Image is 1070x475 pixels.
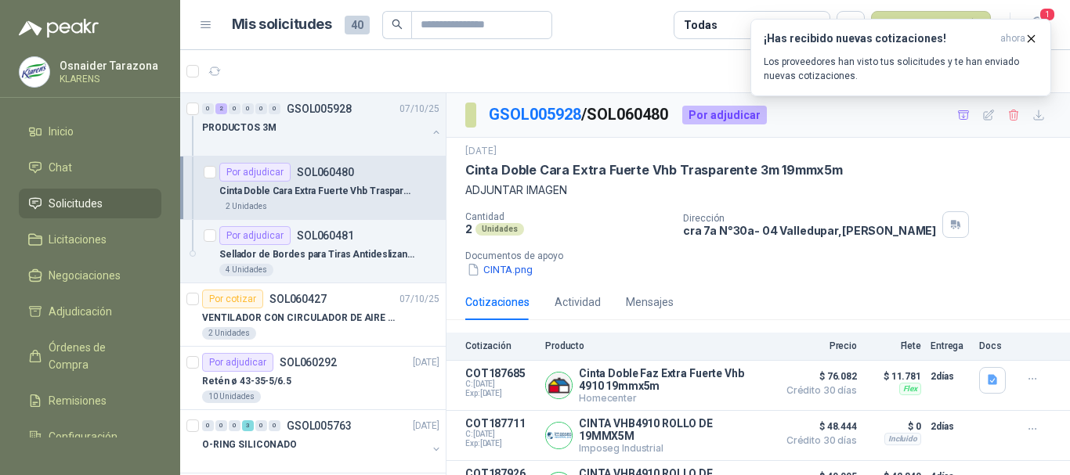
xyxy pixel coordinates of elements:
p: Cantidad [465,211,671,222]
p: Homecenter [579,392,769,404]
a: Por adjudicarSOL060292[DATE] Retén ø 43-35-5/6.510 Unidades [180,347,446,410]
div: 0 [255,420,267,431]
a: 0 0 0 3 0 0 GSOL005763[DATE] O-RING SILICONADO [202,416,443,466]
span: Crédito 30 días [779,386,857,395]
div: Por adjudicar [202,353,273,372]
p: Producto [545,340,769,351]
p: Docs [979,340,1010,351]
span: Crédito 30 días [779,436,857,445]
div: 2 Unidades [219,200,273,213]
div: 10 Unidades [202,390,261,403]
button: 1 [1023,11,1051,39]
p: 2 días [931,417,970,436]
p: cra 7a N°30a- 04 Valledupar , [PERSON_NAME] [683,224,936,237]
img: Company Logo [546,372,572,398]
div: 2 [215,103,227,114]
span: 40 [345,16,370,34]
div: Incluido [884,433,921,445]
div: 0 [229,420,240,431]
p: 2 [465,222,472,236]
a: Solicitudes [19,189,161,218]
span: Exp: [DATE] [465,389,536,398]
p: Cinta Doble Cara Extra Fuerte Vhb Trasparente 3m 19mmx5m [465,162,843,178]
span: Negociaciones [49,267,121,284]
a: GSOL005928 [489,105,581,124]
img: Logo peakr [19,19,99,38]
p: SOL060292 [280,357,337,368]
p: Osnaider Tarazona [60,60,158,71]
img: Company Logo [546,423,572,448]
div: 0 [242,103,254,114]
p: VENTILADOR CON CIRCULADOR DE AIRE MULTIPROPOSITO XPOWER DE 14" [202,311,397,326]
div: 0 [269,420,280,431]
p: PRODUCTOS 3M [202,121,277,135]
div: 0 [229,103,240,114]
p: Cinta Doble Faz Extra Fuerte Vhb 4910 19mmx5m [579,367,769,392]
span: $ 76.082 [779,367,857,386]
a: Por adjudicarSOL060480Cinta Doble Cara Extra Fuerte Vhb Trasparente 3m 19mmx5m2 Unidades [180,157,446,220]
span: Órdenes de Compra [49,339,146,373]
div: 0 [215,420,227,431]
div: Actividad [555,293,601,311]
h3: ¡Has recibido nuevas cotizaciones! [764,32,994,45]
p: [DATE] [413,419,439,434]
a: Órdenes de Compra [19,333,161,380]
p: Retén ø 43-35-5/6.5 [202,374,291,389]
div: 4 Unidades [219,264,273,276]
a: Por cotizarSOL06042707/10/25 VENTILADOR CON CIRCULADOR DE AIRE MULTIPROPOSITO XPOWER DE 14"2 Unid... [180,283,446,347]
p: SOL060481 [297,230,354,241]
p: 07/10/25 [399,292,439,307]
p: GSOL005763 [287,420,352,431]
span: Chat [49,159,72,176]
a: Licitaciones [19,225,161,254]
p: Flete [866,340,921,351]
p: Cinta Doble Cara Extra Fuerte Vhb Trasparente 3m 19mmx5m [219,184,414,199]
p: Precio [779,340,857,351]
p: $ 11.781 [866,367,921,386]
a: Remisiones [19,386,161,416]
div: Por cotizar [202,290,263,308]
a: Configuración [19,422,161,452]
div: 2 Unidades [202,327,256,340]
div: Flex [899,383,921,395]
p: [DATE] [465,144,497,159]
p: Dirección [683,213,936,224]
p: KLARENS [60,74,158,84]
p: SOL060480 [297,167,354,178]
div: Por adjudicar [219,163,291,182]
p: Los proveedores han visto tus solicitudes y te han enviado nuevas cotizaciones. [764,55,1038,83]
p: Imposeg Industrial [579,442,769,454]
span: C: [DATE] [465,430,536,439]
p: Sellador de Bordes para Tiras Antideslizantes 3M™, 147 Ml [219,247,414,262]
div: Todas [684,16,717,34]
a: Por adjudicarSOL060481Sellador de Bordes para Tiras Antideslizantes 3M™, 147 Ml4 Unidades [180,220,446,283]
h1: Mis solicitudes [232,13,332,36]
span: C: [DATE] [465,380,536,389]
p: Entrega [931,340,970,351]
div: Por adjudicar [682,106,767,124]
span: Remisiones [49,392,107,409]
a: Adjudicación [19,297,161,326]
span: Adjudicación [49,303,112,320]
div: Cotizaciones [465,293,530,311]
div: Mensajes [626,293,674,311]
div: Por adjudicar [219,226,291,245]
p: ADJUNTAR IMAGEN [465,182,1051,199]
p: O-RING SILICONADO [202,437,297,452]
p: / SOL060480 [489,103,670,127]
div: 3 [242,420,254,431]
a: Chat [19,153,161,182]
div: 0 [202,103,214,114]
p: COT187711 [465,417,536,430]
a: Negociaciones [19,261,161,290]
button: Nueva solicitud [871,11,991,39]
p: SOL060427 [269,293,327,304]
p: GSOL005928 [287,103,352,114]
button: ¡Has recibido nuevas cotizaciones!ahora Los proveedores han visto tus solicitudes y te han enviad... [750,19,1051,96]
span: Solicitudes [49,195,103,212]
button: CINTA.png [465,261,534,278]
p: 07/10/25 [399,102,439,117]
span: Exp: [DATE] [465,439,536,448]
span: search [392,19,403,30]
a: Inicio [19,117,161,146]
